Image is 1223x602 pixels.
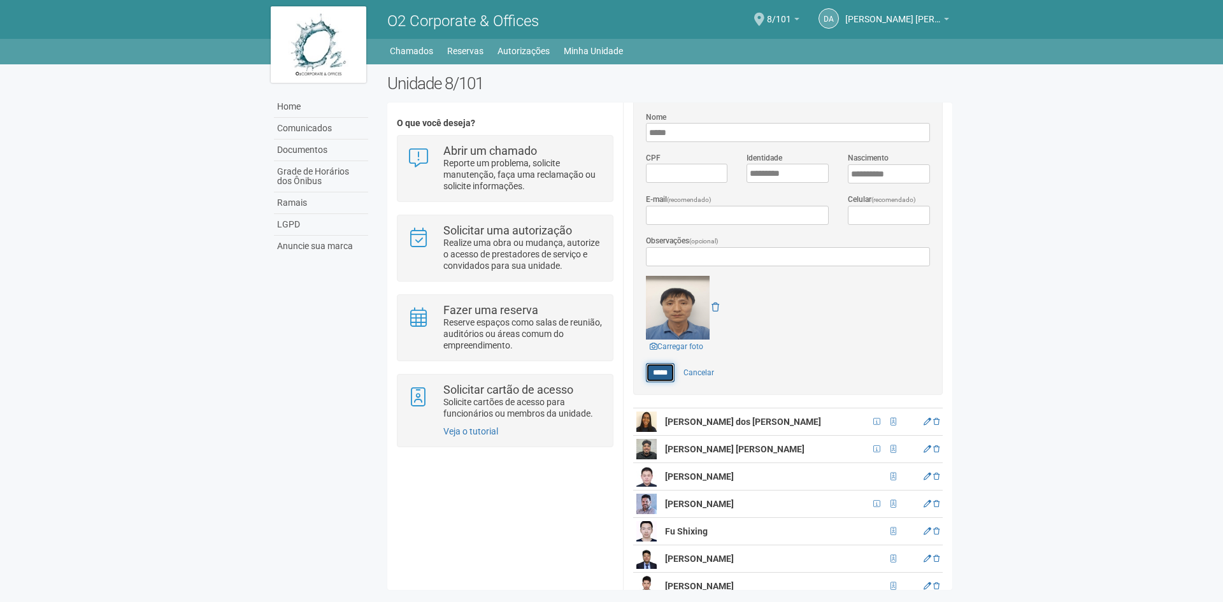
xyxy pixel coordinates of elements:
[636,521,657,541] img: user.png
[443,224,572,237] strong: Solicitar uma autorização
[443,237,603,271] p: Realize uma obra ou mudança, autorize o acesso de prestadores de serviço e convidados para sua un...
[390,42,433,60] a: Chamados
[845,2,941,24] span: Daniel Andres Soto Lozada
[646,276,710,340] img: GetFile
[933,499,940,508] a: Excluir membro
[274,192,368,214] a: Ramais
[636,576,657,596] img: user.png
[689,238,719,245] span: (opcional)
[845,16,949,26] a: [PERSON_NAME] [PERSON_NAME] [PERSON_NAME]
[767,2,791,24] span: 8/101
[646,340,707,354] a: Carregar foto
[747,152,782,164] label: Identidade
[636,439,657,459] img: user.png
[924,417,931,426] a: Editar membro
[924,554,931,563] a: Editar membro
[636,412,657,432] img: user.png
[646,111,666,123] label: Nome
[397,118,613,128] h4: O que você deseja?
[646,194,712,206] label: E-mail
[274,118,368,140] a: Comunicados
[387,74,952,93] h2: Unidade 8/101
[924,472,931,481] a: Editar membro
[665,471,734,482] strong: [PERSON_NAME]
[924,582,931,591] a: Editar membro
[871,196,916,203] span: (recomendado)
[636,494,657,514] img: user.png
[443,303,538,317] strong: Fazer uma reserva
[407,305,603,351] a: Fazer uma reserva Reserve espaços como salas de reunião, auditórios ou áreas comum do empreendime...
[497,42,550,60] a: Autorizações
[443,144,537,157] strong: Abrir um chamado
[933,445,940,454] a: Excluir membro
[924,445,931,454] a: Editar membro
[848,194,916,206] label: Celular
[665,499,734,509] strong: [PERSON_NAME]
[274,96,368,118] a: Home
[407,384,603,419] a: Solicitar cartão de acesso Solicite cartões de acesso para funcionários ou membros da unidade.
[443,157,603,192] p: Reporte um problema, solicite manutenção, faça uma reclamação ou solicite informações.
[274,140,368,161] a: Documentos
[933,582,940,591] a: Excluir membro
[447,42,483,60] a: Reservas
[665,417,821,427] strong: [PERSON_NAME] dos [PERSON_NAME]
[933,417,940,426] a: Excluir membro
[274,214,368,236] a: LGPD
[924,499,931,508] a: Editar membro
[407,225,603,271] a: Solicitar uma autorização Realize uma obra ou mudança, autorize o acesso de prestadores de serviç...
[819,8,839,29] a: DA
[646,152,661,164] label: CPF
[443,383,573,396] strong: Solicitar cartão de acesso
[933,472,940,481] a: Excluir membro
[767,16,799,26] a: 8/101
[274,161,368,192] a: Grade de Horários dos Ônibus
[564,42,623,60] a: Minha Unidade
[667,196,712,203] span: (recomendado)
[712,302,719,312] a: Remover
[443,426,498,436] a: Veja o tutorial
[665,581,734,591] strong: [PERSON_NAME]
[848,152,889,164] label: Nascimento
[443,317,603,351] p: Reserve espaços como salas de reunião, auditórios ou áreas comum do empreendimento.
[636,548,657,569] img: user.png
[924,527,931,536] a: Editar membro
[443,396,603,419] p: Solicite cartões de acesso para funcionários ou membros da unidade.
[407,145,603,192] a: Abrir um chamado Reporte um problema, solicite manutenção, faça uma reclamação ou solicite inform...
[274,236,368,257] a: Anuncie sua marca
[387,12,539,30] span: O2 Corporate & Offices
[636,466,657,487] img: user.png
[665,444,805,454] strong: [PERSON_NAME] [PERSON_NAME]
[933,554,940,563] a: Excluir membro
[665,554,734,564] strong: [PERSON_NAME]
[933,527,940,536] a: Excluir membro
[271,6,366,83] img: logo.jpg
[646,235,719,247] label: Observações
[676,363,721,382] a: Cancelar
[665,526,708,536] strong: Fu Shixing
